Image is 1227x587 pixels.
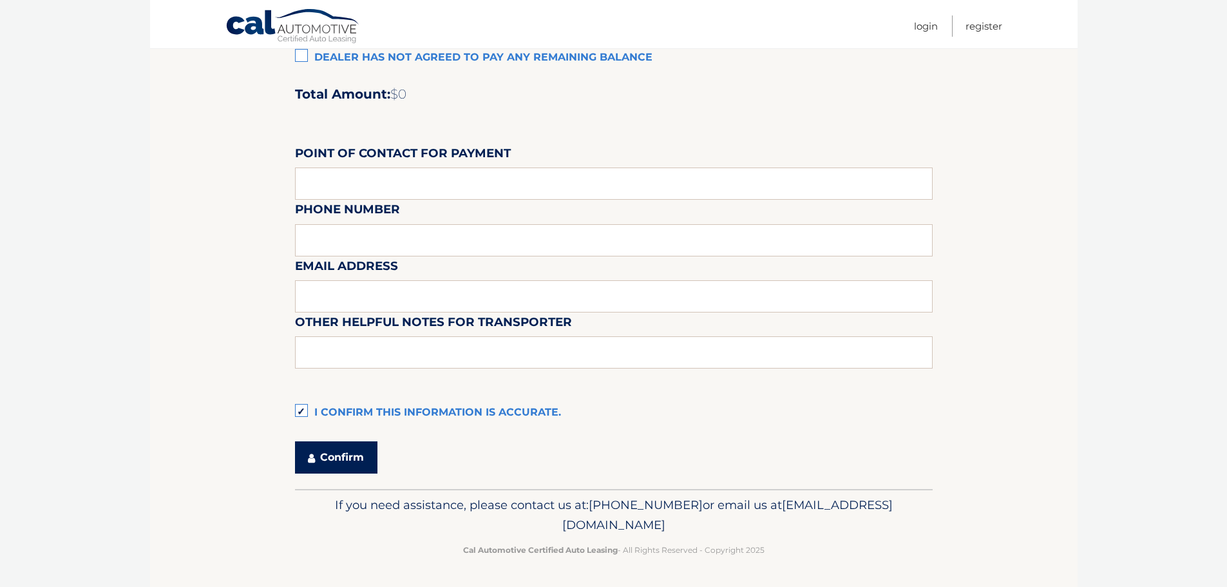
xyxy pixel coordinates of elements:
[589,497,703,512] span: [PHONE_NUMBER]
[295,86,933,102] h2: Total Amount:
[295,144,511,168] label: Point of Contact for Payment
[914,15,938,37] a: Login
[295,256,398,280] label: Email Address
[225,8,361,46] a: Cal Automotive
[303,495,924,536] p: If you need assistance, please contact us at: or email us at
[295,441,377,474] button: Confirm
[965,15,1002,37] a: Register
[463,545,618,555] strong: Cal Automotive Certified Auto Leasing
[295,45,933,71] label: Dealer has not agreed to pay any remaining balance
[295,313,572,336] label: Other helpful notes for transporter
[295,400,933,426] label: I confirm this information is accurate.
[390,86,406,102] span: $0
[303,543,924,557] p: - All Rights Reserved - Copyright 2025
